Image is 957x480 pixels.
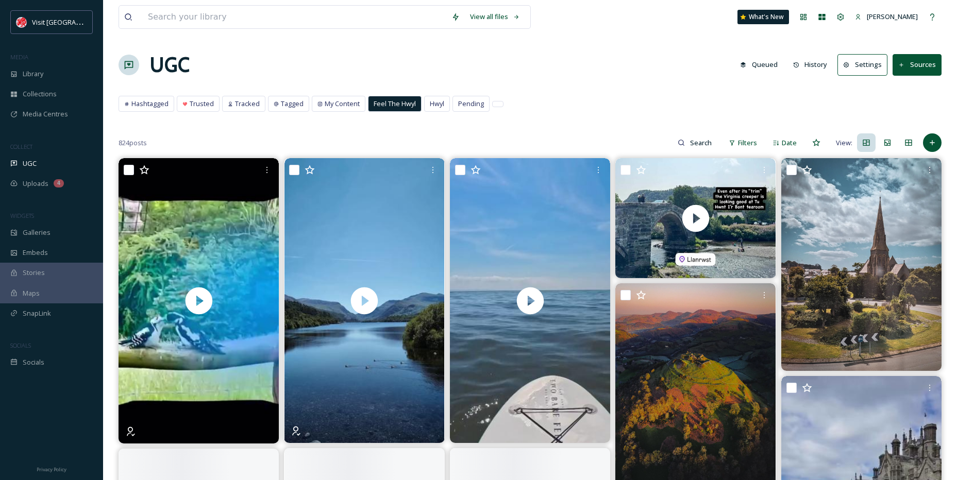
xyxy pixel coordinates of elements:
[738,138,757,148] span: Filters
[781,158,942,371] img: Roundabout with a view 😎 #betweenflyingspacecrafts . . #wales #uk #landscape #church #architectur...
[10,143,32,150] span: COLLECT
[788,55,833,75] button: History
[737,10,789,24] a: What's New
[23,308,51,318] span: SnapLink
[23,69,43,79] span: Library
[837,54,893,75] a: Settings
[782,138,797,148] span: Date
[458,99,484,109] span: Pending
[54,179,64,187] div: 4
[325,99,360,109] span: My Content
[10,212,34,219] span: WIDGETS
[735,55,788,75] a: Queued
[119,138,147,148] span: 824 posts
[685,132,718,153] input: Search
[32,17,112,27] span: Visit [GEOGRAPHIC_DATA]
[23,179,48,188] span: Uploads
[850,7,923,27] a: [PERSON_NAME]
[131,99,169,109] span: Hashtagged
[149,49,190,80] a: UGC
[281,99,304,109] span: Tagged
[284,158,445,443] img: thumbnail
[37,466,66,473] span: Privacy Policy
[23,159,37,168] span: UGC
[119,158,279,443] video: 🕊️ Our regular visitors have wings… From red kites soaring overhead, to wagtails dancing by the c...
[615,158,776,278] img: thumbnail
[893,54,942,75] button: Sources
[23,288,40,298] span: Maps
[284,158,445,443] video: 📍Sawna Bach, Llyn Padarn If prioritising wellness in on the agenda this summer, there are plenty ...
[450,158,610,443] img: thumbnail
[837,54,887,75] button: Settings
[143,6,446,28] input: Search your library
[615,158,776,278] video: 15 mins drive away is the historic market town of Llanrwst with the famous Tu Hwnt i’r Bont tearo...
[23,248,48,258] span: Embeds
[23,357,44,367] span: Socials
[450,158,610,443] video: Nothing beats the thrill of watersports on the beautiful shores of Bridgend County! 🏄 Please enjo...
[235,99,260,109] span: Tracked
[867,12,918,21] span: [PERSON_NAME]
[465,7,525,27] a: View all files
[23,109,68,119] span: Media Centres
[190,99,214,109] span: Trusted
[10,341,31,349] span: SOCIALS
[374,99,416,109] span: Feel The Hwyl
[735,55,783,75] button: Queued
[119,158,279,443] img: thumbnail
[23,268,45,278] span: Stories
[23,228,51,237] span: Galleries
[16,17,27,27] img: Visit_Wales_logo.svg.png
[10,53,28,61] span: MEDIA
[836,138,852,148] span: View:
[788,55,838,75] a: History
[430,99,444,109] span: Hwyl
[37,462,66,475] a: Privacy Policy
[23,89,57,99] span: Collections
